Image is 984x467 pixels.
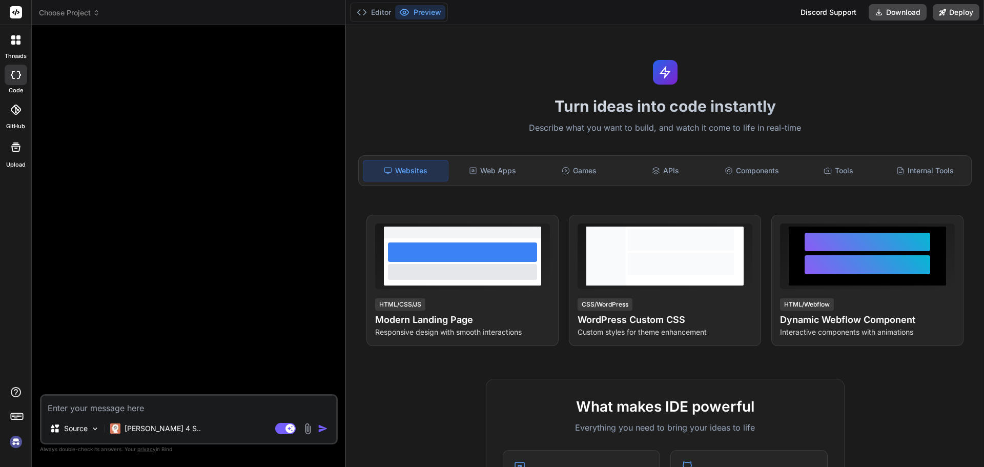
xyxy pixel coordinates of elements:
[39,8,100,18] span: Choose Project
[395,5,445,19] button: Preview
[9,86,23,95] label: code
[450,160,535,181] div: Web Apps
[794,4,863,21] div: Discord Support
[91,424,99,433] img: Pick Models
[537,160,622,181] div: Games
[318,423,328,434] img: icon
[137,446,156,452] span: privacy
[110,423,120,434] img: Claude 4 Sonnet
[40,444,338,454] p: Always double-check its answers. Your in Bind
[375,298,425,311] div: HTML/CSS/JS
[7,433,25,451] img: signin
[796,160,881,181] div: Tools
[883,160,967,181] div: Internal Tools
[780,327,955,337] p: Interactive components with animations
[623,160,708,181] div: APIs
[64,423,88,434] p: Source
[780,313,955,327] h4: Dynamic Webflow Component
[5,52,27,60] label: threads
[578,313,752,327] h4: WordPress Custom CSS
[933,4,979,21] button: Deploy
[869,4,927,21] button: Download
[578,298,632,311] div: CSS/WordPress
[503,396,828,417] h2: What makes IDE powerful
[6,122,25,131] label: GitHub
[353,5,395,19] button: Editor
[375,313,550,327] h4: Modern Landing Page
[503,421,828,434] p: Everything you need to bring your ideas to life
[6,160,26,169] label: Upload
[375,327,550,337] p: Responsive design with smooth interactions
[710,160,794,181] div: Components
[780,298,834,311] div: HTML/Webflow
[125,423,201,434] p: [PERSON_NAME] 4 S..
[352,97,978,115] h1: Turn ideas into code instantly
[302,423,314,435] img: attachment
[578,327,752,337] p: Custom styles for theme enhancement
[363,160,448,181] div: Websites
[352,121,978,135] p: Describe what you want to build, and watch it come to life in real-time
